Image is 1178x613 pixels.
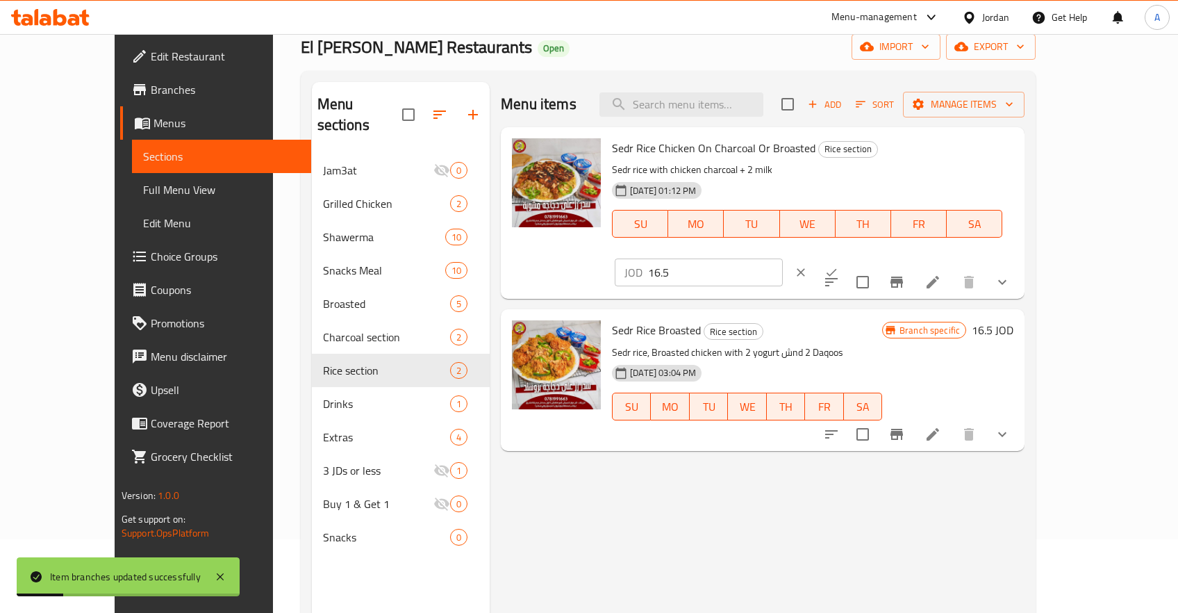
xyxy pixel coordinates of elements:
span: Edit Menu [143,215,300,231]
span: 5 [451,297,467,311]
span: WE [733,397,761,417]
span: 2 [451,331,467,344]
button: clear [786,257,816,288]
div: Drinks1 [312,387,490,420]
span: Broasted [323,295,451,312]
button: MO [668,210,724,238]
span: Menu disclaimer [151,348,300,365]
span: Select section [773,90,802,119]
a: Edit Menu [132,206,311,240]
a: Coupons [120,273,311,306]
button: Manage items [903,92,1024,117]
div: Item branches updated successfully [50,569,201,585]
button: SA [844,393,882,420]
span: 0 [451,164,467,177]
div: Shawerma [323,229,445,245]
span: Full Menu View [143,181,300,198]
span: Coverage Report [151,415,300,432]
span: WE [786,214,830,234]
svg: Inactive section [433,462,450,479]
div: Rice section2 [312,354,490,387]
button: Branch-specific-item [880,265,913,299]
span: El [PERSON_NAME] Restaurants [301,31,532,63]
div: Buy 1 & Get 10 [312,487,490,521]
button: delete [952,418,986,451]
div: items [450,395,467,412]
button: Branch-specific-item [880,418,913,451]
span: SU [618,397,645,417]
span: Charcoal section [323,329,451,345]
span: Grilled Chicken [323,195,451,212]
p: Sedr rice with chicken charcoal + 2 milk [612,161,1002,179]
a: Menus [120,106,311,140]
div: items [450,429,467,446]
span: Rice section [704,324,763,340]
span: Extras [323,429,451,446]
span: Snacks Meal [323,262,445,279]
button: TU [690,393,728,420]
button: FR [805,393,843,420]
div: Broasted5 [312,287,490,320]
span: Jam3at [323,162,434,179]
svg: Show Choices [994,274,1011,291]
h6: 16.5 JOD [972,320,1013,340]
span: Select to update [848,420,877,449]
span: Sections [143,148,300,165]
span: [DATE] 01:12 PM [624,184,702,197]
span: Sort [856,97,894,113]
button: SU [612,210,668,238]
span: SA [952,214,997,234]
span: Select to update [848,268,877,297]
span: Edit Restaurant [151,48,300,65]
div: items [450,195,467,212]
span: Open [538,42,570,54]
button: SU [612,393,651,420]
span: FR [897,214,941,234]
button: Add [802,94,847,115]
button: sort-choices [815,265,848,299]
button: WE [728,393,766,420]
button: TH [767,393,805,420]
span: MO [656,397,683,417]
div: items [450,362,467,379]
span: Add item [802,94,847,115]
span: Select all sections [394,100,423,129]
img: Sedr Rice Chicken On Charcoal Or Broasted [512,138,601,227]
span: 2 [451,364,467,377]
span: Branch specific [894,324,965,337]
span: Get support on: [122,510,185,528]
a: Choice Groups [120,240,311,273]
span: Sedr Rice Broasted [612,320,701,341]
input: search [599,92,763,117]
button: ok [816,257,847,288]
span: SA [849,397,877,417]
button: MO [651,393,689,420]
span: export [957,38,1024,56]
span: Choice Groups [151,248,300,265]
div: Grilled Chicken2 [312,187,490,220]
div: Rice section [704,323,763,340]
span: 1 [451,464,467,477]
a: Grocery Checklist [120,440,311,473]
a: Support.OpsPlatform [122,524,210,542]
a: Menu disclaimer [120,340,311,373]
svg: Inactive section [433,496,450,512]
div: Snacks [323,529,451,546]
span: Grocery Checklist [151,448,300,465]
input: Please enter price [648,259,783,286]
span: TU [729,214,774,234]
span: Branches [151,81,300,98]
svg: Show Choices [994,426,1011,443]
span: Sort sections [423,98,456,131]
button: TH [836,210,891,238]
p: JOD [624,264,642,281]
span: Version: [122,487,156,505]
span: 2 [451,197,467,211]
div: Jordan [982,10,1009,25]
div: Drinks [323,395,451,412]
div: Jam3at0 [312,154,490,187]
span: Coupons [151,281,300,298]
